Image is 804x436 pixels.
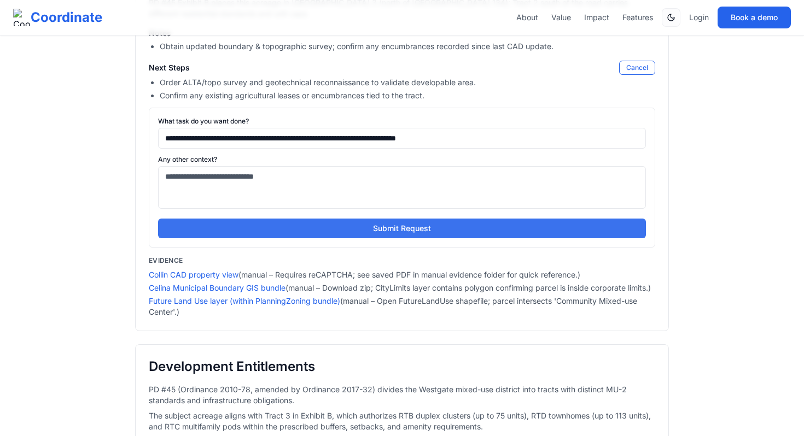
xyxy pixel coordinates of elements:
button: Cancel [619,61,655,75]
button: Switch to dark mode [662,8,680,27]
img: Coordinate [13,9,31,26]
li: Confirm any existing agricultural leases or encumbrances tied to the tract. [160,90,655,101]
p: The subject acreage aligns with Tract 3 in Exhibit B, which authorizes RTB duplex clusters (up to... [149,410,655,432]
li: (manual – Download zip; CityLimits layer contains polygon confirming parcel is inside corporate l... [149,282,655,293]
a: Coordinate [13,9,102,26]
button: Submit Request [158,219,646,238]
li: Order ALTA/topo survey and geotechnical reconnaissance to validate developable area. [160,77,655,88]
li: (manual – Open FutureLandUse shapefile; parcel intersects 'Community Mixed-use Center'.) [149,296,655,317]
a: Collin CAD property view [149,270,238,279]
span: Coordinate [31,9,102,26]
a: Login [689,12,709,23]
li: Obtain updated boundary & topographic survey; confirm any encumbrances recorded since last CAD up... [160,41,655,52]
label: Any other context? [158,155,646,164]
h4: Evidence [149,256,655,265]
button: Book a demo [718,7,791,28]
a: Celina Municipal Boundary GIS bundle [149,283,286,292]
h3: Next Steps [149,62,190,73]
a: Impact [584,12,609,23]
a: About [516,12,538,23]
label: What task do you want done? [158,117,646,126]
h2: Development Entitlements [149,358,655,375]
a: Future Land Use layer (within PlanningZoning bundle) [149,296,340,305]
a: Value [551,12,571,23]
p: PD #45 (Ordinance 2010-78, amended by Ordinance 2017-32) divides the Westgate mixed-use district ... [149,384,655,406]
a: Features [622,12,653,23]
li: (manual – Requires reCAPTCHA; see saved PDF in manual evidence folder for quick reference.) [149,269,655,280]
